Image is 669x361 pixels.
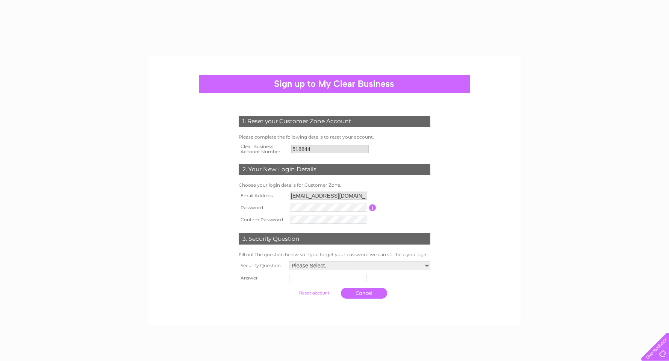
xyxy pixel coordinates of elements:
[239,233,430,245] div: 3. Security Question
[237,142,289,157] th: Clear Business Account Number
[237,250,432,259] td: Fill out the question below so if you forget your password we can still help you login.
[291,288,337,298] input: Submit
[237,190,288,202] th: Email Address
[237,181,432,190] td: Choose your login details for Customer Zone.
[237,272,287,284] th: Answer
[369,204,376,211] input: Information
[237,259,287,272] th: Security Question
[239,164,430,175] div: 2. Your New Login Details
[341,288,387,299] a: Cancel
[237,214,288,226] th: Confirm Password
[239,116,430,127] div: 1. Reset your Customer Zone Account
[237,133,432,142] td: Please complete the following details to reset your account.
[237,202,288,214] th: Password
